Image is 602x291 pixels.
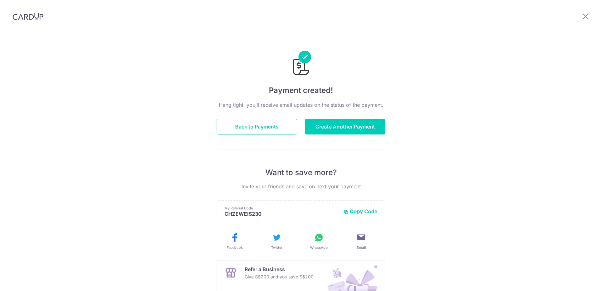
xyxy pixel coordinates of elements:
[562,272,596,288] iframe: Opens a widget where you can find more information
[227,245,243,250] span: Facebook
[271,245,282,250] span: Twitter
[305,119,385,134] button: Create Another Payment
[300,232,338,250] button: WhatsApp
[310,245,328,250] span: WhatsApp
[357,245,366,250] span: Email
[224,211,338,217] p: CHZEWEIS230
[13,13,43,20] img: CardUp
[224,206,338,211] p: My Referral Code
[343,232,380,250] button: Email
[216,232,253,250] button: Facebook
[217,119,297,134] button: Back to Payments
[217,168,385,178] p: Want to save more?
[245,265,314,273] p: Refer a Business
[258,232,295,250] button: Twitter
[245,273,314,281] p: Give S$200 and you save S$200
[217,85,385,96] h4: Payment created!
[217,183,385,190] p: Invite your friends and save on next your payment
[217,101,385,109] p: Hang tight, you’ll receive email updates on the status of the payment.
[291,51,311,77] img: Payments
[344,208,378,214] button: Copy Code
